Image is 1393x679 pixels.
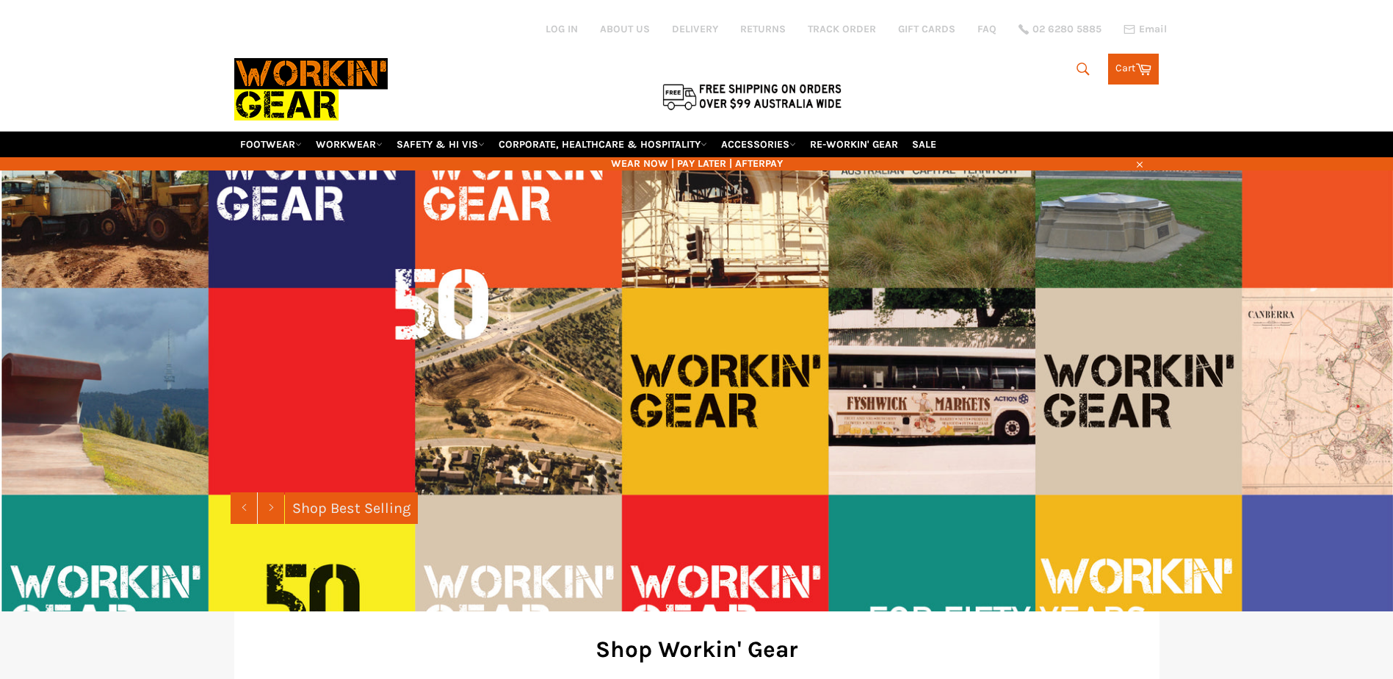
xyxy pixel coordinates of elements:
[546,23,578,35] a: Log in
[977,22,996,36] a: FAQ
[804,132,904,157] a: RE-WORKIN' GEAR
[234,48,388,131] img: Workin Gear leaders in Workwear, Safety Boots, PPE, Uniforms. Australia's No.1 in Workwear
[1018,24,1101,35] a: 02 6280 5885
[234,157,1159,170] span: WEAR NOW | PAY LATER | AFTERPAY
[740,22,786,36] a: RETURNS
[256,633,1137,665] h2: Shop Workin' Gear
[1108,54,1159,85] a: Cart
[1139,24,1167,35] span: Email
[898,22,955,36] a: GIFT CARDS
[1032,24,1101,35] span: 02 6280 5885
[808,22,876,36] a: TRACK ORDER
[906,132,942,157] a: SALE
[310,132,388,157] a: WORKWEAR
[672,22,718,36] a: DELIVERY
[391,132,491,157] a: SAFETY & HI VIS
[285,492,418,524] a: Shop Best Selling
[660,81,844,112] img: Flat $9.95 shipping Australia wide
[715,132,802,157] a: ACCESSORIES
[234,132,308,157] a: FOOTWEAR
[600,22,650,36] a: ABOUT US
[493,132,713,157] a: CORPORATE, HEALTHCARE & HOSPITALITY
[1124,24,1167,35] a: Email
